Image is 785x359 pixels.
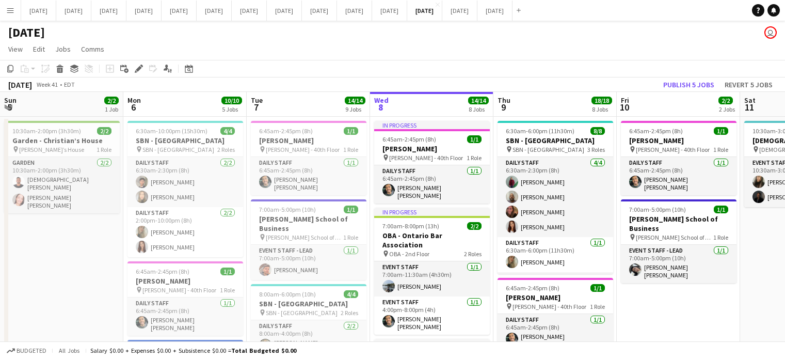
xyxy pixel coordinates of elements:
span: [PERSON_NAME] - 40th Floor [142,286,216,294]
button: [DATE] [126,1,162,21]
span: Mon [127,96,141,105]
span: 6:45am-2:45pm (8h) [382,135,436,143]
span: 8:00am-6:00pm (10h) [259,290,316,298]
span: 1/1 [344,206,358,213]
span: 2 Roles [217,146,235,153]
h3: [PERSON_NAME] [374,144,490,153]
h3: OBA - Ontario Bar Association [374,231,490,249]
span: [PERSON_NAME] - 40th Floor [389,154,463,162]
span: 18/18 [591,97,612,104]
span: 7:00am-5:00pm (10h) [629,206,686,213]
span: 1/1 [714,127,728,135]
app-user-avatar: Jolanta Rokowski [764,26,777,39]
a: Jobs [51,42,75,56]
span: 1 Role [97,146,111,153]
span: 6 [126,101,141,113]
h3: Garden - Christian’s House [4,136,120,145]
span: 1 Role [343,233,358,241]
span: 2/2 [718,97,733,104]
span: 7:00am-8:00pm (13h) [382,222,439,230]
span: [PERSON_NAME]’s House [19,146,84,153]
span: 10/10 [221,97,242,104]
span: 6:45am-2:45pm (8h) [259,127,313,135]
h3: [PERSON_NAME] [498,293,613,302]
span: 2/2 [467,222,482,230]
span: 6:30am-10:00pm (15h30m) [136,127,207,135]
a: Edit [29,42,49,56]
button: Revert 5 jobs [720,78,777,91]
button: [DATE] [337,1,372,21]
span: 1/1 [590,284,605,292]
button: Budgeted [5,345,48,356]
span: 10 [619,101,629,113]
span: Jobs [55,44,71,54]
span: 14/14 [345,97,365,104]
button: [DATE] [442,1,477,21]
button: [DATE] [197,1,232,21]
span: SBN - [GEOGRAPHIC_DATA] [512,146,584,153]
h3: SBN - [GEOGRAPHIC_DATA] [251,299,366,308]
span: 5 [3,101,17,113]
app-job-card: 6:45am-2:45pm (8h)1/1[PERSON_NAME] [PERSON_NAME] - 40th Floor1 RoleDaily Staff1/16:45am-2:45pm (8... [498,278,613,352]
div: 8 Jobs [469,105,488,113]
div: 9 Jobs [345,105,365,113]
button: [DATE] [372,1,407,21]
button: [DATE] [302,1,337,21]
span: 2 Roles [464,250,482,258]
app-card-role: Event Staff - Lead1/17:00am-5:00pm (10h)[PERSON_NAME] [PERSON_NAME] [621,245,736,283]
app-card-role: Daily Staff1/16:45am-2:45pm (8h)[PERSON_NAME] [PERSON_NAME] [621,157,736,195]
app-job-card: 10:30am-2:00pm (3h30m)2/2Garden - Christian’s House [PERSON_NAME]’s House1 RoleGarden2/210:30am-2... [4,121,120,213]
button: [DATE] [21,1,56,21]
h3: [PERSON_NAME] School of Business [621,214,736,233]
div: 6:30am-10:00pm (15h30m)4/4SBN - [GEOGRAPHIC_DATA] SBN - [GEOGRAPHIC_DATA]2 RolesDaily Staff2/26:3... [127,121,243,257]
app-job-card: 7:00am-5:00pm (10h)1/1[PERSON_NAME] School of Business [PERSON_NAME] School of Business - 30th Fl... [251,199,366,280]
app-job-card: In progress7:00am-8:00pm (13h)2/2OBA - Ontario Bar Association OBA - 2nd Floor2 RolesEvent Staff1... [374,208,490,335]
button: [DATE] [267,1,302,21]
h3: [PERSON_NAME] [127,276,243,286]
div: 1 Job [105,105,118,113]
span: 4/4 [344,290,358,298]
button: [DATE] [162,1,197,21]
span: SBN - [GEOGRAPHIC_DATA] [266,309,338,317]
span: 2 Roles [341,309,358,317]
h3: SBN - [GEOGRAPHIC_DATA] [498,136,613,145]
app-card-role: Daily Staff1/16:45am-2:45pm (8h)[PERSON_NAME] [PERSON_NAME] [374,165,490,204]
span: [PERSON_NAME] School of Business - 30th Floor [636,233,713,241]
span: Fri [621,96,629,105]
span: [PERSON_NAME] School of Business - 30th Floor [266,233,343,241]
h3: [PERSON_NAME] [621,136,736,145]
button: Publish 5 jobs [659,78,718,91]
span: [PERSON_NAME] - 40th Floor [512,303,586,310]
span: Edit [33,44,45,54]
app-card-role: Garden2/210:30am-2:00pm (3h30m)[DEMOGRAPHIC_DATA][PERSON_NAME] [PERSON_NAME][PERSON_NAME] [PERSON... [4,157,120,213]
span: 6:45am-2:45pm (8h) [136,268,189,275]
div: In progress [374,208,490,216]
span: 11 [743,101,756,113]
h3: [PERSON_NAME] School of Business [251,214,366,233]
span: SBN - [GEOGRAPHIC_DATA] [142,146,214,153]
span: 8/8 [590,127,605,135]
span: 10:30am-2:00pm (3h30m) [12,127,81,135]
span: [PERSON_NAME] - 40th Floor [636,146,710,153]
span: 1 Role [713,233,728,241]
a: View [4,42,27,56]
div: Salary $0.00 + Expenses $0.00 + Subsistence $0.00 = [90,347,296,354]
span: 4/4 [220,127,235,135]
div: 6:30am-6:00pm (11h30m)8/8SBN - [GEOGRAPHIC_DATA] SBN - [GEOGRAPHIC_DATA]3 RolesDaily Staff4/46:30... [498,121,613,274]
app-job-card: In progress6:45am-2:45pm (8h)1/1[PERSON_NAME] [PERSON_NAME] - 40th Floor1 RoleDaily Staff1/16:45a... [374,121,490,204]
span: Comms [81,44,104,54]
span: 1 Role [343,146,358,153]
span: Budgeted [17,347,46,354]
span: 1/1 [467,135,482,143]
h3: [PERSON_NAME] [251,136,366,145]
app-job-card: 6:45am-2:45pm (8h)1/1[PERSON_NAME] [PERSON_NAME] - 40th Floor1 RoleDaily Staff1/16:45am-2:45pm (8... [127,261,243,336]
span: 3 Roles [587,146,605,153]
span: 7 [249,101,263,113]
span: 1 Role [467,154,482,162]
app-card-role: Event Staff1/17:00am-11:30am (4h30m)[PERSON_NAME] [374,261,490,296]
span: Thu [498,96,510,105]
span: View [8,44,23,54]
span: [PERSON_NAME] - 40th Floor [266,146,340,153]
